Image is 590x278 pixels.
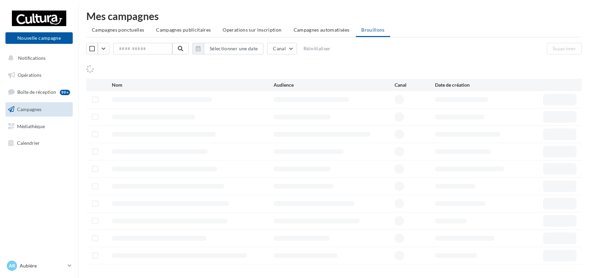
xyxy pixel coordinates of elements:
[435,82,516,88] div: Date de création
[294,27,350,33] span: Campagnes automatisées
[4,85,74,99] a: Boîte de réception99+
[18,55,46,61] span: Notifications
[301,45,333,53] button: Réinitialiser
[92,27,144,33] span: Campagnes ponctuelles
[267,43,297,54] button: Canal
[17,89,56,95] span: Boîte de réception
[4,102,74,117] a: Campagnes
[5,259,73,272] a: Ar Aubière
[5,32,73,44] button: Nouvelle campagne
[4,51,71,65] button: Notifications
[86,11,582,21] div: Mes campagnes
[204,43,263,54] button: Sélectionner une date
[9,262,15,269] span: Ar
[4,119,74,134] a: Médiathèque
[17,140,40,146] span: Calendrier
[17,106,41,112] span: Campagnes
[4,68,74,82] a: Opérations
[192,43,263,54] button: Sélectionner une date
[547,43,582,54] button: Supprimer
[17,123,45,129] span: Médiathèque
[112,82,273,88] div: Nom
[20,262,65,269] p: Aubière
[18,72,41,78] span: Opérations
[156,27,211,33] span: Campagnes publicitaires
[60,90,70,95] div: 99+
[395,82,435,88] div: Canal
[4,136,74,150] a: Calendrier
[223,27,281,33] span: Operations sur inscription
[274,82,395,88] div: Audience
